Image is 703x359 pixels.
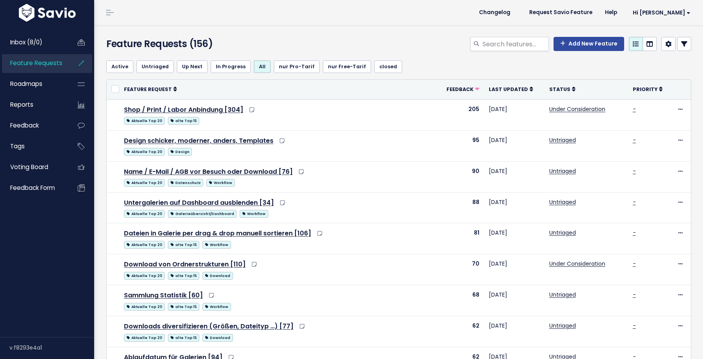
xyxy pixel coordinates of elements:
span: Aktuelle Top 20 [124,117,165,125]
span: Workflow [202,241,231,249]
a: Untriaged [549,136,576,144]
a: Request Savio Feature [523,7,599,18]
a: Aktuelle Top 20 [124,177,165,187]
a: Datenschutz [168,177,203,187]
a: Design [168,146,192,156]
span: Design [168,148,192,156]
span: Aktuelle Top 20 [124,179,165,187]
span: Reports [10,100,33,109]
a: Aktuelle Top 20 [124,270,165,280]
a: - [633,198,636,206]
span: Feedback form [10,184,55,192]
a: Inbox (8/0) [2,33,65,51]
a: Aktuelle Top 20 [124,332,165,342]
a: nur Pro-Tarif [274,60,320,73]
td: 95 [437,130,484,161]
div: v.f8293e4a1 [9,337,94,358]
a: nur Free-Tarif [323,60,371,73]
span: Workflow [202,303,231,311]
span: Feedback [10,121,39,129]
td: [DATE] [484,192,545,223]
span: Download [202,272,233,280]
a: Dateien in Galerie per drag & drop manuell sortieren [106] [124,229,311,238]
span: Aktuelle Top 20 [124,334,165,342]
span: Status [549,86,570,93]
span: Roadmaps [10,80,42,88]
a: Aktuelle Top 20 [124,115,165,125]
a: Downloads diversifizieren (Größen, Dateityp …) [77] [124,322,293,331]
a: Roadmaps [2,75,65,93]
a: Shop / Print / Labor Anbindung [304] [124,105,243,114]
a: Last Updated [489,85,533,93]
span: alte Top 15 [168,334,199,342]
span: Priority [633,86,657,93]
td: [DATE] [484,285,545,316]
a: - [633,136,636,144]
a: closed [374,60,402,73]
a: Workflow [202,301,231,311]
td: [DATE] [484,130,545,161]
a: alte Top 15 [168,301,199,311]
td: 81 [437,223,484,254]
a: Download [202,270,233,280]
span: Voting Board [10,163,48,171]
a: Feature Requests [2,54,65,72]
a: - [633,167,636,175]
td: [DATE] [484,223,545,254]
span: alte Top 15 [168,241,199,249]
a: Feedback [446,85,479,93]
a: Up Next [177,60,208,73]
a: Workflow [240,208,268,218]
a: alte Top 15 [168,270,199,280]
td: [DATE] [484,254,545,285]
span: Hi [PERSON_NAME] [633,10,690,16]
span: Aktuelle Top 20 [124,303,165,311]
a: alte Top 15 [168,332,199,342]
a: - [633,105,636,113]
a: Workflow [206,177,235,187]
a: Help [599,7,623,18]
a: Feature Request [124,85,177,93]
span: Workflow [240,210,268,218]
a: Workflow [202,239,231,249]
a: - [633,260,636,268]
span: Last Updated [489,86,528,93]
a: Untriaged [549,229,576,237]
span: Aktuelle Top 20 [124,272,165,280]
a: Voting Board [2,158,65,176]
a: Tags [2,137,65,155]
td: 205 [437,99,484,130]
a: Status [549,85,576,93]
a: Add New Feature [554,37,624,51]
span: Feature Request [124,86,172,93]
a: alte Top 15 [168,115,199,125]
span: Aktuelle Top 20 [124,210,165,218]
a: - [633,229,636,237]
a: Galerieübersicht/Dashboard [168,208,237,218]
span: Tags [10,142,25,150]
span: Datenschutz [168,179,203,187]
a: Feedback [2,117,65,135]
a: Priority [633,85,663,93]
span: alte Top 15 [168,303,199,311]
a: Active [106,60,133,73]
a: Sammlung Statistik [60] [124,291,203,300]
td: 70 [437,254,484,285]
a: All [254,60,271,73]
a: alte Top 15 [168,239,199,249]
span: Aktuelle Top 20 [124,241,165,249]
a: Untriaged [549,198,576,206]
span: Aktuelle Top 20 [124,148,165,156]
td: 68 [437,285,484,316]
a: Download [202,332,233,342]
a: Aktuelle Top 20 [124,301,165,311]
a: Aktuelle Top 20 [124,239,165,249]
td: [DATE] [484,316,545,347]
a: Reports [2,96,65,114]
td: [DATE] [484,161,545,192]
a: Untriaged [549,167,576,175]
a: Untriaged [549,291,576,299]
h4: Feature Requests (156) [106,37,293,51]
ul: Filter feature requests [106,60,691,73]
a: Feedback form [2,179,65,197]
